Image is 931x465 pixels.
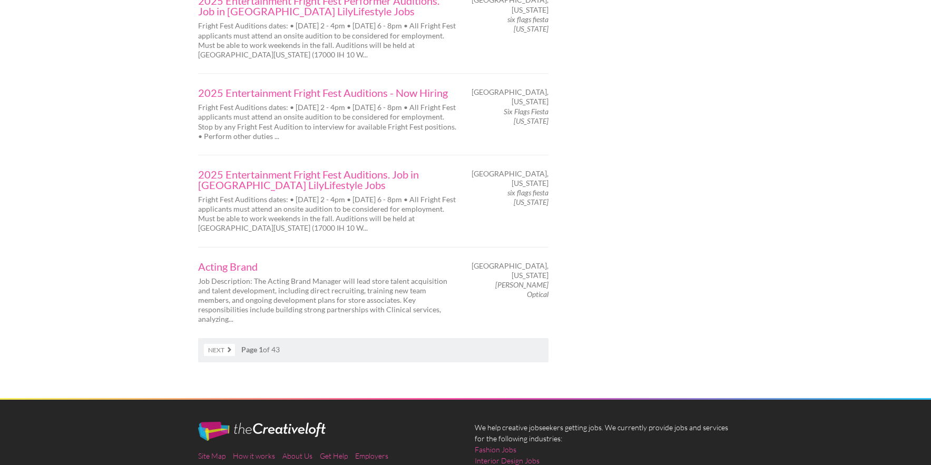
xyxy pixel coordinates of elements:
[475,444,516,455] a: Fashion Jobs
[198,195,456,233] p: Fright Fest Auditions dates: • [DATE] 2 - 4pm • [DATE] 6 - 8pm • All Fright Fest applicants must ...
[472,169,548,188] span: [GEOGRAPHIC_DATA], [US_STATE]
[495,280,548,299] em: [PERSON_NAME] Optical
[507,15,548,33] em: six flags fiesta [US_STATE]
[198,169,456,190] a: 2025 Entertainment Fright Fest Auditions. Job in [GEOGRAPHIC_DATA] LilyLifestyle Jobs
[233,451,275,460] a: How it works
[198,451,226,460] a: Site Map
[355,451,388,460] a: Employers
[198,21,456,60] p: Fright Fest Auditions dates: • [DATE] 2 - 4pm • [DATE] 6 - 8pm • All Fright Fest applicants must ...
[282,451,312,460] a: About Us
[198,276,456,324] p: Job Description: The Acting Brand Manager will lead store talent acquisition and talent developme...
[204,344,235,356] a: Next
[320,451,348,460] a: Get Help
[507,188,548,206] em: six flags fiesta [US_STATE]
[504,107,548,125] em: Six Flags Fiesta [US_STATE]
[472,261,548,280] span: [GEOGRAPHIC_DATA], [US_STATE]
[198,422,326,441] img: The Creative Loft
[472,87,548,106] span: [GEOGRAPHIC_DATA], [US_STATE]
[198,261,456,272] a: Acting Brand
[198,87,456,98] a: 2025 Entertainment Fright Fest Auditions - Now Hiring
[198,103,456,141] p: Fright Fest Auditions dates: • [DATE] 2 - 4pm • [DATE] 6 - 8pm • All Fright Fest applicants must ...
[198,338,548,362] nav: of 43
[241,345,263,354] strong: Page 1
